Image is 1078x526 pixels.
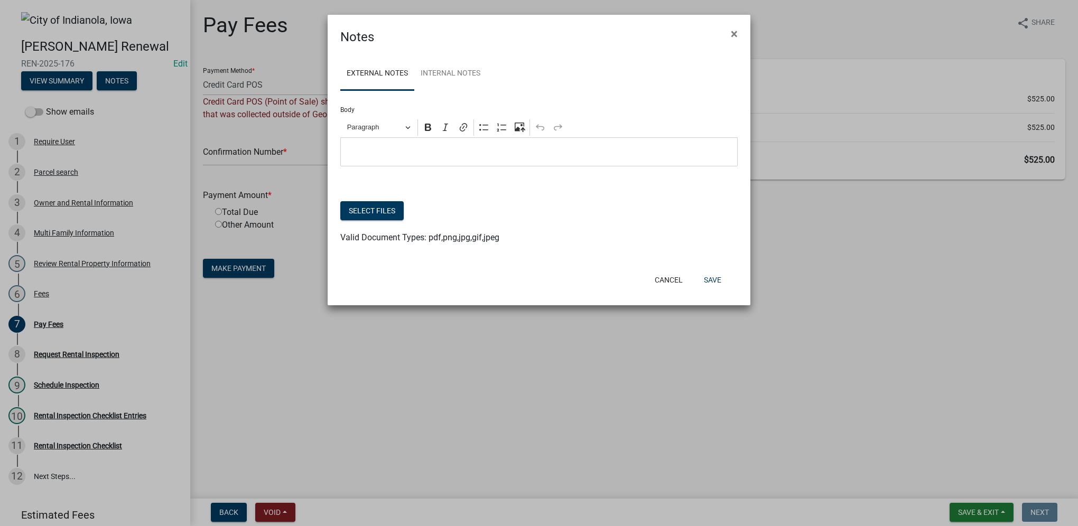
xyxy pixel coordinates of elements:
a: External Notes [340,57,414,91]
div: Editor editing area: main. Press Alt+0 for help. [340,137,738,166]
button: Paragraph, Heading [342,119,415,136]
a: Internal Notes [414,57,487,91]
button: Cancel [646,270,691,289]
label: Body [340,107,355,113]
button: Save [695,270,730,289]
button: Select files [340,201,404,220]
div: Editor toolbar [340,117,738,137]
span: × [731,26,738,41]
h4: Notes [340,27,374,46]
span: Valid Document Types: pdf,png,jpg,gif,jpeg [340,232,499,242]
span: Paragraph [347,121,402,134]
button: Close [722,19,746,49]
